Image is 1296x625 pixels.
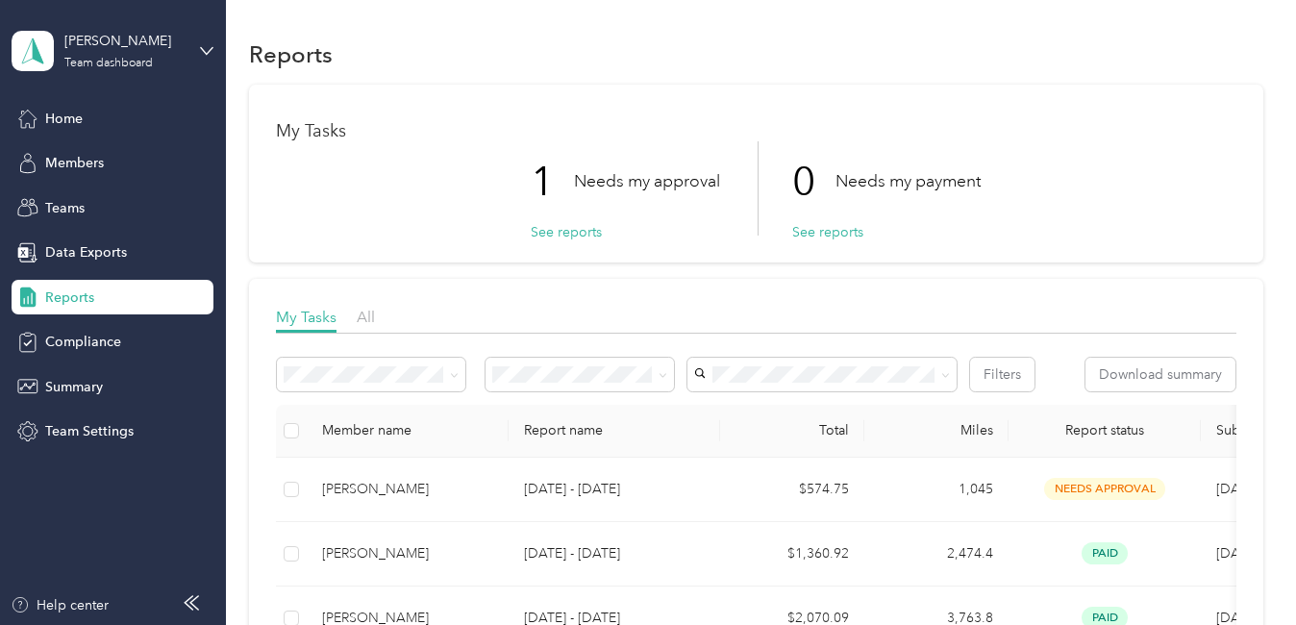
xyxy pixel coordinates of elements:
span: Teams [45,198,85,218]
p: [DATE] - [DATE] [524,479,705,500]
button: Download summary [1085,358,1235,391]
span: All [357,308,375,326]
div: [PERSON_NAME] [322,543,493,564]
span: paid [1082,542,1128,564]
span: Home [45,109,83,129]
h1: Reports [249,44,333,64]
span: Summary [45,377,103,397]
span: Members [45,153,104,173]
span: Compliance [45,332,121,352]
th: Member name [307,405,509,458]
td: $574.75 [720,458,864,522]
span: Data Exports [45,242,127,262]
td: $1,360.92 [720,522,864,587]
div: [PERSON_NAME] [322,479,493,500]
span: My Tasks [276,308,336,326]
p: [DATE] - [DATE] [524,543,705,564]
td: 1,045 [864,458,1009,522]
button: Filters [970,358,1034,391]
div: Miles [880,422,993,438]
h1: My Tasks [276,121,1235,141]
th: Report name [509,405,720,458]
p: Needs my approval [574,169,720,193]
div: Team dashboard [64,58,153,69]
td: 2,474.4 [864,522,1009,587]
div: [PERSON_NAME] [64,31,185,51]
span: Report status [1024,422,1185,438]
div: Total [735,422,849,438]
p: Needs my payment [835,169,981,193]
p: 1 [531,141,574,222]
iframe: Everlance-gr Chat Button Frame [1188,517,1296,625]
div: Member name [322,422,493,438]
button: See reports [792,222,863,242]
button: See reports [531,222,602,242]
button: Help center [11,595,109,615]
span: Team Settings [45,421,134,441]
span: [DATE] [1216,481,1259,497]
p: 0 [792,141,835,222]
span: needs approval [1044,478,1165,500]
span: Reports [45,287,94,308]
